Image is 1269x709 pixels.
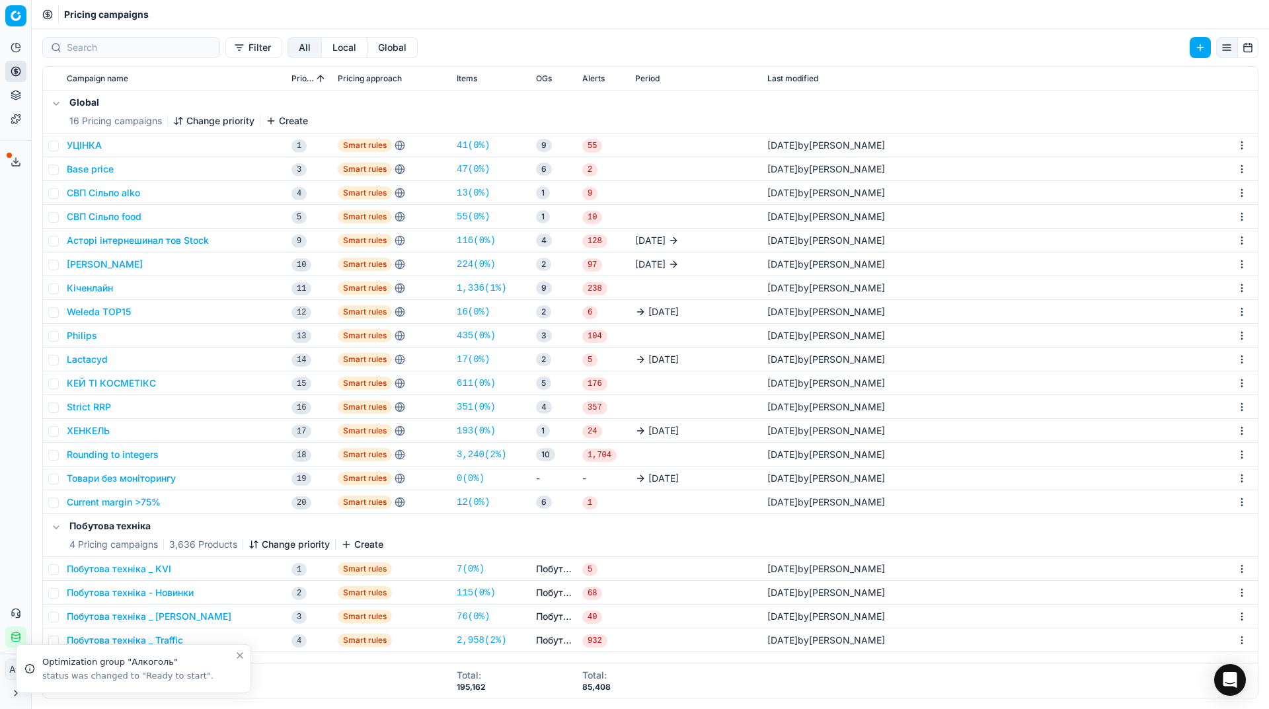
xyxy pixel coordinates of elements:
a: 193(0%) [457,424,496,437]
span: 128 [582,235,607,248]
span: Pricing approach [338,73,402,84]
span: 3 [536,329,552,342]
button: Close toast [232,648,248,663]
a: 351(0%) [457,400,496,414]
span: 14 [291,354,311,367]
div: by [PERSON_NAME] [767,163,885,176]
button: Create [266,114,308,128]
button: Побутова техніка _ [PERSON_NAME] [67,610,231,623]
span: 2 [291,587,307,600]
div: by [PERSON_NAME] [767,210,885,223]
button: global [367,37,418,58]
div: by [PERSON_NAME] [767,634,885,647]
span: [DATE] [767,139,798,151]
span: 4 [536,234,552,247]
button: КЕЙ ТІ КОСМЕТІКС [67,377,156,390]
div: by [PERSON_NAME] [767,353,885,366]
span: 932 [582,634,607,648]
div: status was changed to "Ready to start". [42,670,235,682]
a: 47(0%) [457,163,490,176]
span: [DATE] [648,424,679,437]
span: [DATE] [767,611,798,622]
span: Priority [291,73,314,84]
button: Побутова техніка _ Traffic [67,634,183,647]
span: 1 [291,563,307,576]
span: 2 [582,163,597,176]
span: 20 [291,496,311,509]
span: [DATE] [767,211,798,222]
a: 3,240(2%) [457,448,507,461]
span: 10 [582,211,602,224]
span: [DATE] [767,634,798,646]
a: 611(0%) [457,377,496,390]
span: 6 [536,163,552,176]
button: Lactacyd [67,353,108,366]
span: 4 [291,187,307,200]
span: 6 [536,496,552,509]
span: 10 [291,258,311,272]
span: 16 [291,401,311,414]
span: АП [6,659,26,679]
span: Campaign name [67,73,128,84]
span: [DATE] [767,306,798,317]
button: СВП Сільпо alko [67,186,140,200]
a: 0(0%) [457,472,484,485]
div: Open Intercom Messenger [1214,664,1246,696]
button: Побутова техніка - Новинки [67,586,194,599]
span: 1,704 [582,449,617,462]
a: 12(0%) [457,496,490,509]
span: 1 [291,139,307,153]
button: local [322,37,367,58]
div: by [PERSON_NAME] [767,329,885,342]
span: Smart rules [338,258,392,271]
span: [DATE] [767,258,798,270]
span: 97 [582,258,602,272]
button: Sorted by Priority ascending [314,72,327,85]
span: Smart rules [338,186,392,200]
button: Кіченлайн [67,281,113,295]
button: СВП Сільпо food [67,210,141,223]
button: Current margin >75% [67,496,161,509]
a: 116(0%) [457,234,496,247]
a: 41(0%) [457,139,490,152]
span: 40 [582,611,602,624]
span: [DATE] [767,354,798,365]
button: all [288,37,322,58]
span: [DATE] [767,563,798,574]
span: Smart rules [338,472,392,485]
span: [DATE] [767,187,798,198]
span: [DATE] [767,401,798,412]
span: 4 [291,634,307,648]
span: 1 [582,496,597,509]
button: АП [5,659,26,680]
span: 3,636 Products [169,538,237,551]
div: by [PERSON_NAME] [767,400,885,414]
span: Smart rules [338,305,392,318]
a: 76(0%) [457,610,490,623]
span: 19 [291,472,311,486]
span: [DATE] [767,472,798,484]
div: Total : [457,669,486,682]
div: by [PERSON_NAME] [767,448,885,461]
div: by [PERSON_NAME] [767,586,885,599]
span: [DATE] [767,282,798,293]
span: Smart rules [338,353,392,366]
td: - [531,466,577,490]
span: Smart rules [338,562,392,576]
span: 24 [582,425,602,438]
span: 176 [582,377,607,391]
span: [DATE] [648,305,679,318]
span: 104 [582,330,607,343]
span: Smart rules [338,281,392,295]
a: Побутова техніка [536,586,572,599]
span: Alerts [582,73,605,84]
span: Smart rules [338,400,392,414]
span: Smart rules [338,610,392,623]
span: [DATE] [648,353,679,366]
button: Change priority [173,114,254,128]
span: Period [635,73,660,84]
button: Philips [67,329,97,342]
span: 55 [582,139,602,153]
button: Побутова техніка _ KVI [67,562,171,576]
button: Create [341,538,383,551]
